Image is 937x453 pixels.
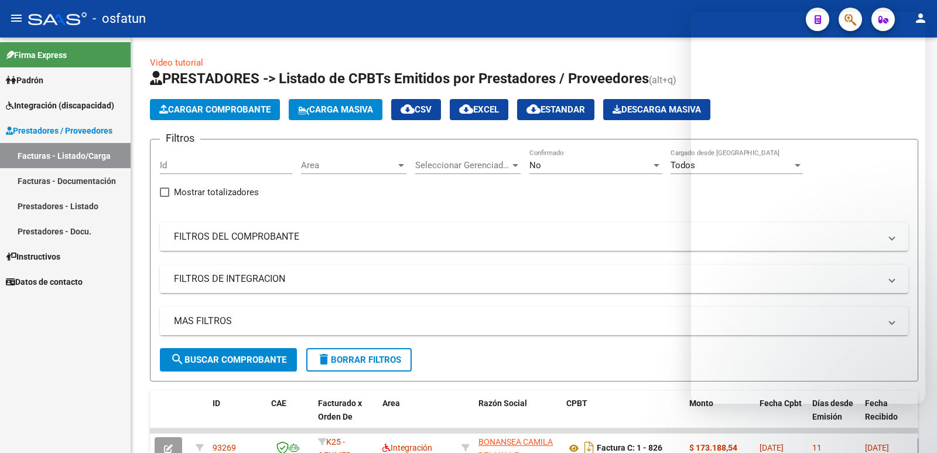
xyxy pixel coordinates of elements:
[691,12,925,404] iframe: Intercom live chat
[526,102,541,116] mat-icon: cloud_download
[566,398,587,408] span: CPBT
[865,398,898,421] span: Fecha Recibido
[760,443,784,452] span: [DATE]
[689,398,713,408] span: Monto
[450,99,508,120] button: EXCEL
[160,223,908,251] mat-expansion-panel-header: FILTROS DEL COMPROBANTE
[6,250,60,263] span: Instructivos
[301,160,396,171] span: Area
[317,355,401,365] span: Borrar Filtros
[6,99,114,112] span: Integración (discapacidad)
[860,391,913,442] datatable-header-cell: Fecha Recibido
[649,74,676,86] span: (alt+q)
[306,348,412,372] button: Borrar Filtros
[160,307,908,335] mat-expansion-panel-header: MAS FILTROS
[529,160,541,171] span: No
[160,130,200,147] h3: Filtros
[897,413,925,441] iframe: Intercom live chat
[160,265,908,293] mat-expansion-panel-header: FILTROS DE INTEGRACION
[170,355,286,365] span: Buscar Comprobante
[6,275,83,288] span: Datos de contacto
[289,99,382,120] button: Carga Masiva
[213,443,236,452] span: 93269
[208,391,266,442] datatable-header-cell: ID
[382,398,400,408] span: Area
[174,185,259,199] span: Mostrar totalizadores
[685,391,755,442] datatable-header-cell: Monto
[865,443,889,452] span: [DATE]
[391,99,441,120] button: CSV
[517,99,594,120] button: Estandar
[150,99,280,120] button: Cargar Comprobante
[271,398,286,408] span: CAE
[150,70,649,87] span: PRESTADORES -> Listado de CPBTs Emitidos por Prestadores / Proveedores
[160,348,297,372] button: Buscar Comprobante
[613,104,701,115] span: Descarga Masiva
[378,391,457,442] datatable-header-cell: Area
[213,398,220,408] span: ID
[562,391,685,442] datatable-header-cell: CPBT
[401,102,415,116] mat-icon: cloud_download
[812,398,853,421] span: Días desde Emisión
[6,74,43,87] span: Padrón
[93,6,146,32] span: - osfatun
[474,391,562,442] datatable-header-cell: Razón Social
[174,230,880,243] mat-panel-title: FILTROS DEL COMPROBANTE
[170,352,184,366] mat-icon: search
[174,273,880,285] mat-panel-title: FILTROS DE INTEGRACION
[401,104,432,115] span: CSV
[159,104,271,115] span: Cargar Comprobante
[313,391,378,442] datatable-header-cell: Facturado x Orden De
[298,104,373,115] span: Carga Masiva
[318,398,362,421] span: Facturado x Orden De
[174,315,880,328] mat-panel-title: MAS FILTROS
[6,49,67,62] span: Firma Express
[317,352,331,366] mat-icon: delete
[382,443,432,452] span: Integración
[755,391,808,442] datatable-header-cell: Fecha Cpbt
[459,102,473,116] mat-icon: cloud_download
[150,57,203,68] a: Video tutorial
[597,444,662,453] strong: Factura C: 1 - 826
[808,391,860,442] datatable-header-cell: Días desde Emisión
[603,99,710,120] button: Descarga Masiva
[9,11,23,25] mat-icon: menu
[812,443,822,452] span: 11
[478,398,527,408] span: Razón Social
[6,124,112,137] span: Prestadores / Proveedores
[671,160,695,171] span: Todos
[603,99,710,120] app-download-masive: Descarga masiva de comprobantes (adjuntos)
[459,104,499,115] span: EXCEL
[689,443,737,452] strong: $ 173.188,54
[526,104,585,115] span: Estandar
[415,160,510,171] span: Seleccionar Gerenciador
[266,391,313,442] datatable-header-cell: CAE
